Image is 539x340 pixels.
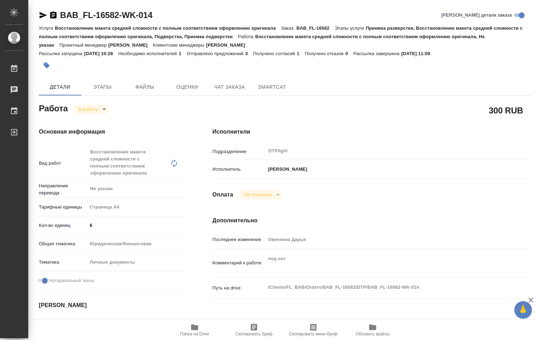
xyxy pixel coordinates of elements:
[296,25,334,31] p: BAB_FL-16582
[212,166,265,173] p: Исполнитель
[212,128,531,136] h4: Исполнители
[343,320,402,340] button: Обновить файлы
[345,51,353,56] p: 0
[305,51,345,56] p: Получено отказов
[39,182,87,197] p: Направление перевода
[212,259,265,266] p: Комментарий к работе
[235,332,272,336] span: Скопировать бриф
[128,83,162,92] span: Файлы
[73,105,108,114] div: В работе
[39,160,87,167] p: Вид работ
[266,281,505,293] textarea: /Clients/FL_BAB/Orders/BAB_FL-16582/DTP/BAB_FL-16582-WK-014
[242,192,274,198] button: Не оплачена
[39,301,184,310] h4: [PERSON_NAME]
[289,332,337,336] span: Скопировать мини-бриф
[266,166,307,173] p: [PERSON_NAME]
[245,51,253,56] p: 3
[212,148,265,155] p: Подразделение
[401,51,436,56] p: [DATE] 11:09
[87,220,184,230] input: ✎ Введи что-нибудь
[39,240,87,247] p: Общая тематика
[186,51,245,56] p: Отправлено предложений
[253,51,297,56] p: Получено согласий
[108,42,153,48] p: [PERSON_NAME]
[297,51,304,56] p: 1
[84,51,118,56] p: [DATE] 10:28
[224,320,284,340] button: Скопировать бриф
[489,104,523,116] h2: 300 RUB
[60,10,153,20] a: BAB_FL-16582-WK-014
[49,11,58,19] button: Скопировать ссылку
[238,34,255,39] p: Работа
[85,83,119,92] span: Этапы
[179,51,186,56] p: 1
[514,301,532,319] button: 🙏
[39,128,184,136] h4: Основная информация
[212,285,265,292] p: Путь на drive
[39,25,55,31] p: Услуга
[353,51,401,56] p: Рассылка завершена
[206,42,250,48] p: [PERSON_NAME]
[77,106,100,112] button: В работе
[239,190,282,199] div: В работе
[284,320,343,340] button: Скопировать мини-бриф
[442,12,512,19] span: [PERSON_NAME] детали заказа
[39,101,68,114] h2: Работа
[118,51,179,56] p: Необходимо исполнителей
[213,83,247,92] span: Чат заказа
[356,332,390,336] span: Обновить файлы
[55,25,281,31] p: Восстановление макета средней сложности с полным соответствием оформлению оригинала
[43,83,77,92] span: Детали
[165,320,224,340] button: Папка на Drive
[59,42,108,48] p: Проектный менеджер
[266,253,505,272] textarea: под нот
[87,319,149,329] input: Пустое поле
[153,42,206,48] p: Клиентские менеджеры
[281,25,296,31] p: Заказ:
[212,190,233,199] h4: Оплата
[39,51,84,56] p: Рассылка запущена
[87,256,184,268] div: Личные документы
[39,58,54,73] button: Добавить тэг
[180,332,209,336] span: Папка на Drive
[49,277,94,284] span: Нотариальный заказ
[335,25,366,31] p: Этапы услуги
[39,34,485,48] p: Восстановление макета средней сложности с полным соответствием оформлению оригинала, Не указан
[39,222,87,229] p: Кол-во единиц
[170,83,204,92] span: Оценки
[39,204,87,211] p: Тарифные единицы
[255,83,289,92] span: SmartCat
[39,11,47,19] button: Скопировать ссылку для ЯМессенджера
[87,201,184,213] div: Страница А4
[87,238,184,250] div: Юридическая/Финансовая
[517,303,529,317] span: 🙏
[39,259,87,266] p: Тематика
[212,216,531,225] h4: Дополнительно
[266,234,505,245] input: Пустое поле
[212,236,265,243] p: Последнее изменение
